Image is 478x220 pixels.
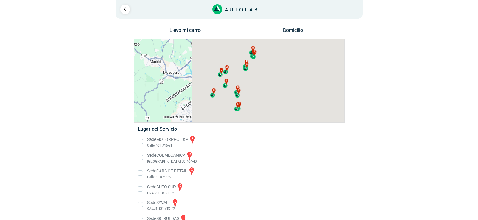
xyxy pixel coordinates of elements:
[213,88,214,93] span: d
[246,60,247,64] span: e
[238,88,239,93] span: c
[120,5,130,14] a: Ir al paso anterior
[246,62,248,66] span: g
[169,27,201,37] button: Llevo mi carro
[225,65,228,70] span: m
[212,6,257,12] a: Link al sitio de autolab
[237,102,239,107] span: l
[277,27,309,36] button: Domicilio
[239,102,240,106] span: f
[225,79,227,83] span: k
[252,46,254,50] span: h
[221,68,222,72] span: j
[237,86,239,90] span: b
[138,126,340,132] h5: Lugar del Servicio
